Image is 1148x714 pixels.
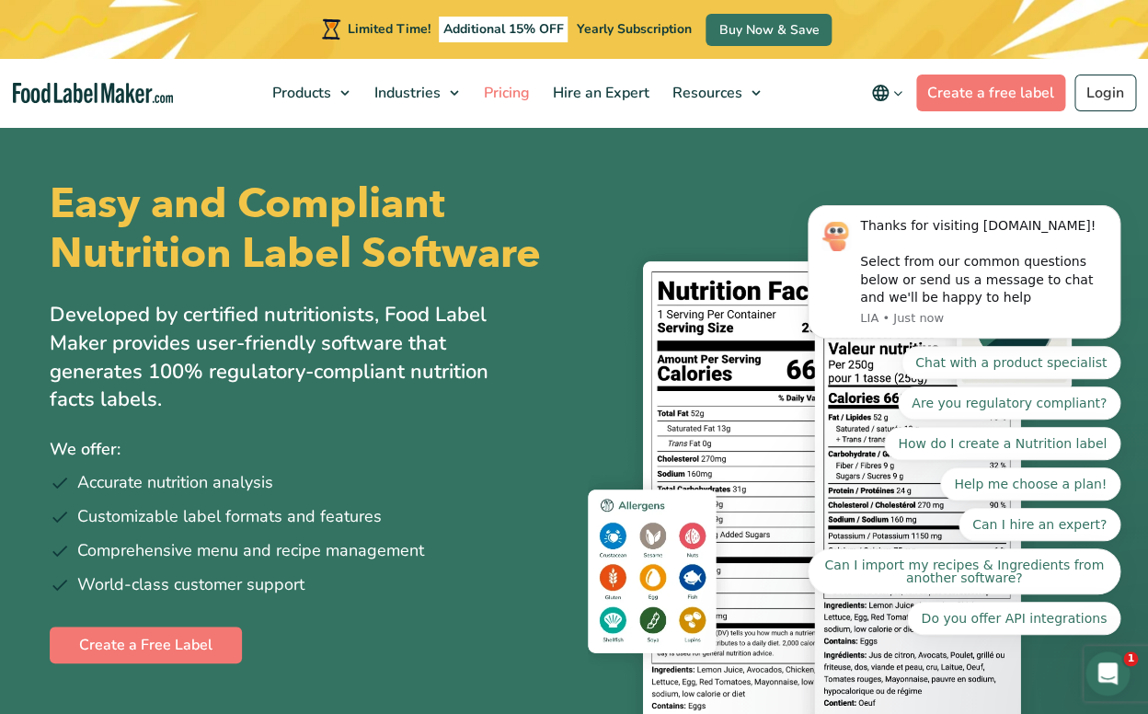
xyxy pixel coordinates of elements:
[576,20,691,38] span: Yearly Subscription
[478,83,532,103] span: Pricing
[706,14,832,46] a: Buy Now & Save
[267,83,333,103] span: Products
[439,17,568,42] span: Additional 15% OFF
[363,59,468,127] a: Industries
[50,436,560,463] p: We offer:
[542,59,657,127] a: Hire an Expert
[1085,651,1130,696] iframe: Intercom live chat
[261,59,359,127] a: Products
[1123,651,1138,666] span: 1
[77,572,304,597] span: World-class customer support
[661,59,770,127] a: Resources
[667,83,744,103] span: Resources
[50,301,528,414] p: Developed by certified nutritionists, Food Label Maker provides user-friendly software that gener...
[50,627,242,663] a: Create a Free Label
[77,504,382,529] span: Customizable label formats and features
[77,470,273,495] span: Accurate nutrition analysis
[50,179,560,279] h1: Easy and Compliant Nutrition Label Software
[547,83,651,103] span: Hire an Expert
[369,83,442,103] span: Industries
[77,538,424,563] span: Comprehensive menu and recipe management
[348,20,430,38] span: Limited Time!
[473,59,537,127] a: Pricing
